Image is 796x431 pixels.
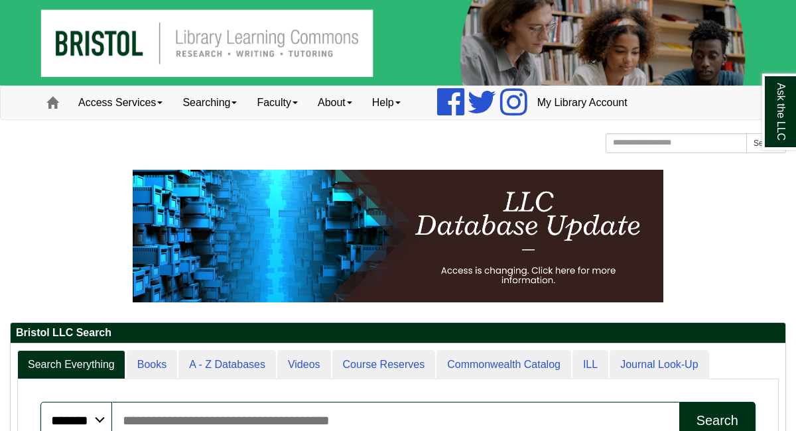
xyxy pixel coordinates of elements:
a: Faculty [247,86,308,119]
a: ILL [572,350,608,380]
a: Searching [172,86,247,119]
a: Commonwealth Catalog [436,350,571,380]
a: Course Reserves [332,350,436,380]
a: My Library Account [527,86,637,119]
a: Videos [277,350,331,380]
a: Journal Look-Up [610,350,708,380]
button: Search [746,133,786,153]
a: About [308,86,362,119]
a: A - Z Databases [178,350,276,380]
h2: Bristol LLC Search [11,323,785,343]
a: Access Services [68,86,172,119]
a: Search Everything [17,350,125,380]
img: HTML tutorial [133,170,663,302]
a: Books [127,350,177,380]
a: Help [362,86,411,119]
div: Search [696,413,738,428]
